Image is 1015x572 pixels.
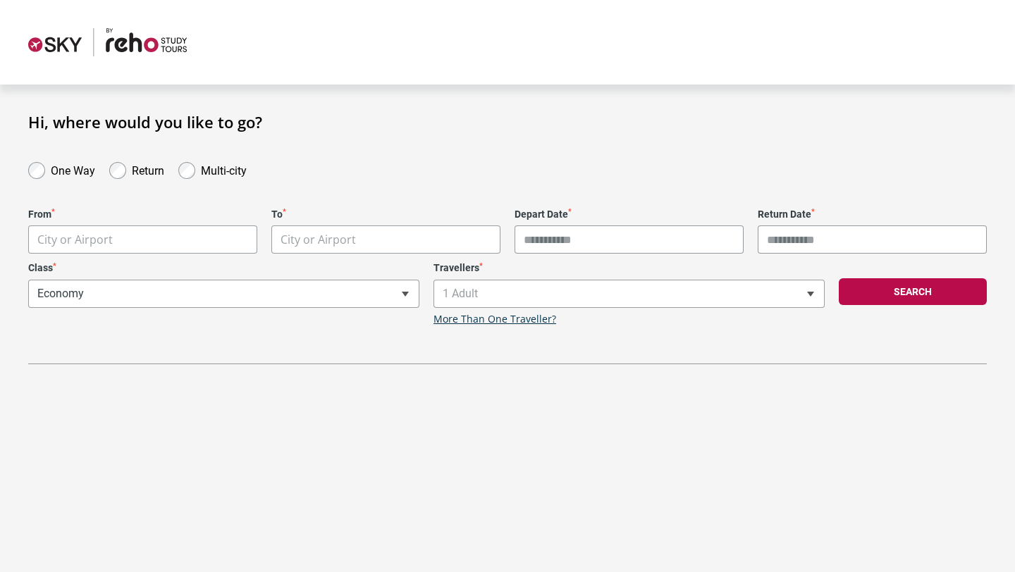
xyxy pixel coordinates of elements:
label: From [28,209,257,220]
label: Class [28,262,419,274]
label: Depart Date [515,209,744,220]
span: City or Airport [29,226,257,254]
label: To [271,209,500,220]
span: Economy [29,280,419,307]
label: Travellers [433,262,825,274]
span: City or Airport [28,225,257,254]
span: City or Airport [37,232,113,247]
span: City or Airport [271,225,500,254]
label: One Way [51,161,95,178]
span: 1 Adult [433,280,825,308]
span: City or Airport [281,232,356,247]
h1: Hi, where would you like to go? [28,113,987,131]
span: Economy [28,280,419,308]
span: City or Airport [272,226,500,254]
button: Search [839,278,987,305]
a: More Than One Traveller? [433,313,556,325]
label: Return [132,161,164,178]
label: Return Date [758,209,987,220]
label: Multi-city [201,161,247,178]
span: 1 Adult [434,280,824,307]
